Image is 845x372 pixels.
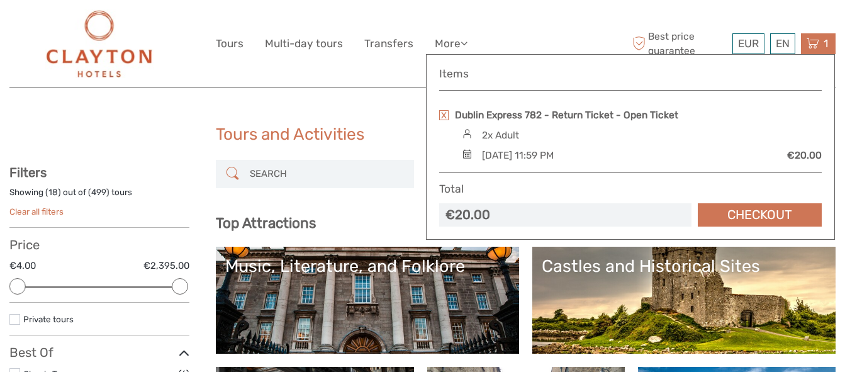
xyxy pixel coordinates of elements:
[216,215,316,232] b: Top Attractions
[145,20,160,35] button: Open LiveChat chat widget
[216,125,629,145] h1: Tours and Activities
[143,259,189,273] label: €2,395.00
[225,256,510,276] div: Music, Literature, and Folklore
[9,345,189,360] h3: Best Of
[459,149,476,159] img: calendar-black.svg
[18,22,142,32] p: We're away right now. Please check back later!
[91,186,106,198] label: 499
[435,35,467,53] a: More
[9,237,189,252] h3: Price
[9,165,47,180] strong: Filters
[225,256,510,344] a: Music, Literature, and Folklore
[445,206,490,224] div: €20.00
[542,256,826,276] div: Castles and Historical Sites
[822,37,830,50] span: 1
[698,203,822,227] a: Checkout
[439,183,464,196] h4: Total
[482,149,554,162] div: [DATE] 11:59 PM
[787,149,822,162] div: €20.00
[216,35,243,53] a: Tours
[48,186,58,198] label: 18
[738,37,759,50] span: EUR
[9,186,189,206] div: Showing ( ) out of ( ) tours
[364,35,413,53] a: Transfers
[455,108,678,122] a: Dublin Express 782 - Return Ticket - Open Ticket
[45,9,153,78] img: Clayton Hotels
[245,163,407,185] input: SEARCH
[629,30,729,57] span: Best price guarantee
[459,129,476,138] img: person.svg
[542,256,826,344] a: Castles and Historical Sites
[439,67,822,81] h4: Items
[770,33,795,54] div: EN
[23,314,74,324] a: Private tours
[265,35,343,53] a: Multi-day tours
[482,128,519,142] div: 2x Adult
[9,206,64,217] a: Clear all filters
[9,259,36,273] label: €4.00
